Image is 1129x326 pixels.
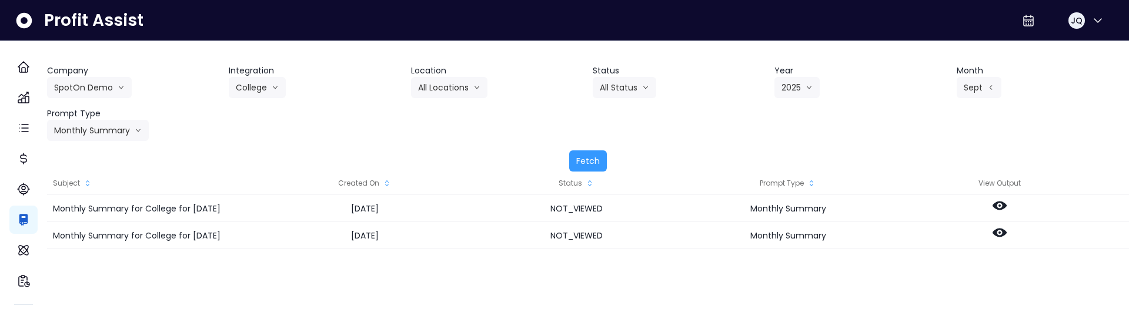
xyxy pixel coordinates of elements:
header: Prompt Type [47,107,219,120]
div: [DATE] [259,222,470,249]
div: Monthly Summary [682,195,894,222]
button: Fetch [569,150,607,172]
div: Monthly Summary for College for [DATE] [47,222,258,249]
header: Status [593,65,765,77]
svg: arrow down line [806,82,813,93]
button: All Locationsarrow down line [411,77,487,98]
button: SpotOn Demoarrow down line [47,77,132,98]
button: 2025arrow down line [774,77,820,98]
svg: arrow down line [642,82,649,93]
div: NOT_VIEWED [470,195,682,222]
svg: arrow down line [473,82,480,93]
div: Subject [47,172,258,195]
svg: arrow down line [272,82,279,93]
header: Integration [229,65,401,77]
div: Monthly Summary [682,222,894,249]
svg: arrow down line [118,82,125,93]
span: Profit Assist [44,10,143,31]
header: Location [411,65,583,77]
button: Septarrow left line [957,77,1001,98]
div: NOT_VIEWED [470,222,682,249]
svg: arrow down line [135,125,142,136]
div: Monthly Summary for College for [DATE] [47,195,258,222]
div: Prompt Type [682,172,894,195]
div: Status [470,172,682,195]
header: Year [774,65,947,77]
span: JQ [1071,15,1083,26]
svg: arrow left line [987,82,994,93]
div: Created On [259,172,470,195]
div: View Output [894,172,1105,195]
button: Monthly Summaryarrow down line [47,120,149,141]
button: All Statusarrow down line [593,77,656,98]
header: Company [47,65,219,77]
button: Collegearrow down line [229,77,286,98]
div: [DATE] [259,195,470,222]
header: Month [957,65,1129,77]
